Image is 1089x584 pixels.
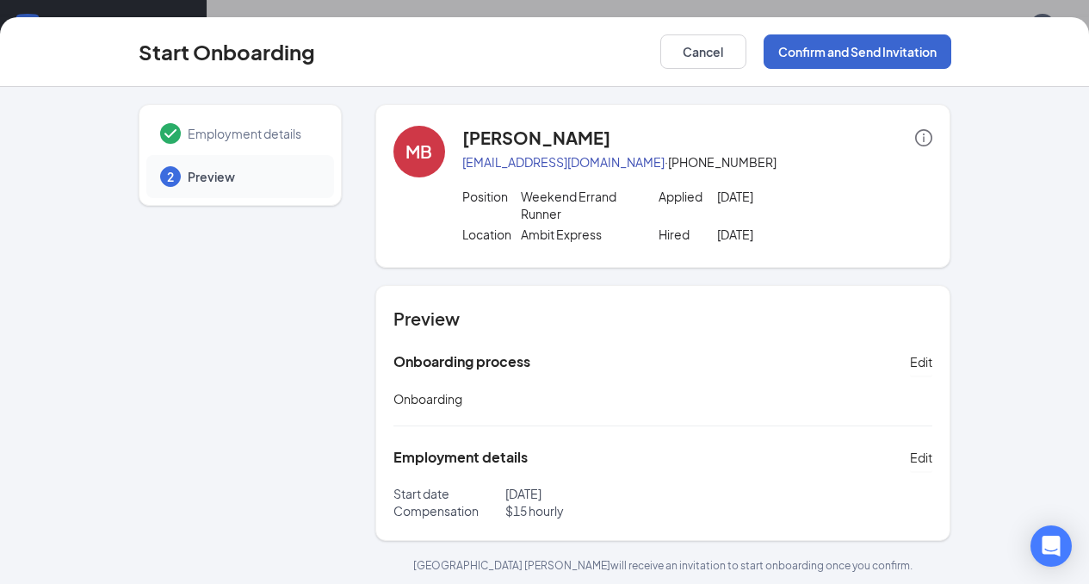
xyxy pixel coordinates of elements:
[167,168,174,185] span: 2
[521,188,639,222] p: Weekend Errand Runner
[1030,525,1072,567] div: Open Intercom Messenger
[393,352,530,371] h5: Onboarding process
[659,226,717,243] p: Hired
[910,353,932,370] span: Edit
[717,226,835,243] p: [DATE]
[462,153,933,171] p: · [PHONE_NUMBER]
[462,126,610,150] h4: [PERSON_NAME]
[505,502,663,519] p: $ 15 hourly
[393,448,528,467] h5: Employment details
[393,485,506,502] p: Start date
[188,125,317,142] span: Employment details
[393,502,506,519] p: Compensation
[910,348,932,376] button: Edit
[910,449,932,466] span: Edit
[393,391,462,407] span: Onboarding
[462,154,665,170] a: [EMAIL_ADDRESS][DOMAIN_NAME]
[660,34,746,69] button: Cancel
[764,34,951,69] button: Confirm and Send Invitation
[915,129,932,146] span: info-circle
[659,188,717,205] p: Applied
[910,444,932,471] button: Edit
[393,307,933,331] h4: Preview
[521,226,639,243] p: Ambit Express
[375,558,951,573] p: [GEOGRAPHIC_DATA] [PERSON_NAME] will receive an invitation to start onboarding once you confirm.
[462,226,521,243] p: Location
[462,188,521,205] p: Position
[405,140,432,164] div: MB
[717,188,835,205] p: [DATE]
[139,37,315,66] h3: Start Onboarding
[505,485,663,502] p: [DATE]
[188,168,317,185] span: Preview
[160,123,181,144] svg: Checkmark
